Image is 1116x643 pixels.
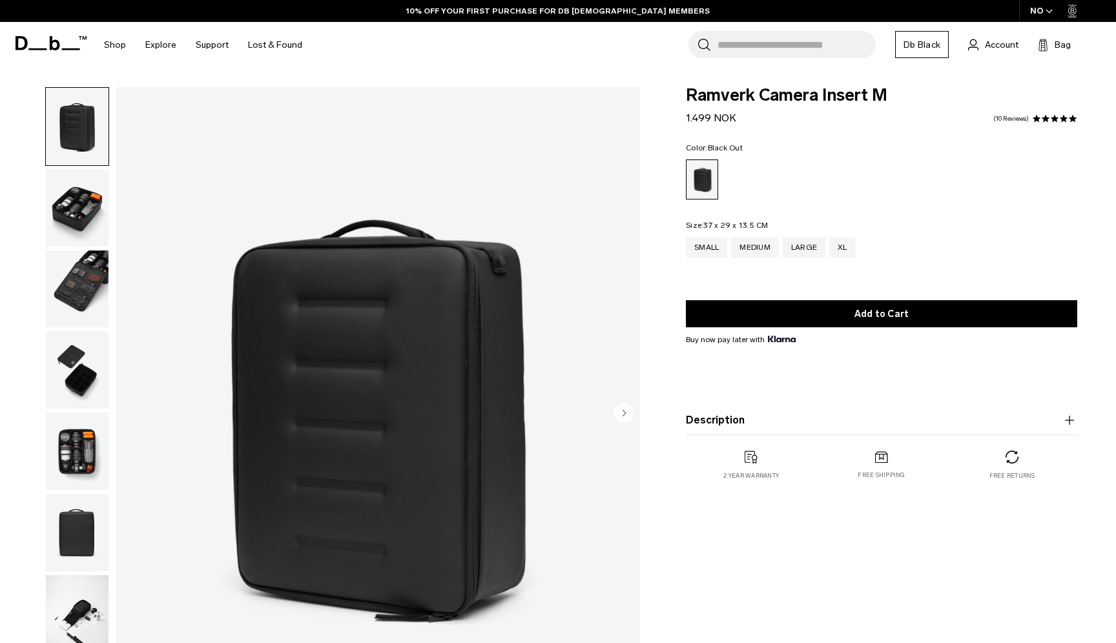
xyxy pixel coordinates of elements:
img: Ramverk Camera Insert M Black Out [46,331,108,409]
nav: Main Navigation [94,22,312,68]
img: Ramverk Camera Insert M Black Out [46,413,108,490]
span: Bag [1055,38,1071,52]
button: Ramverk Camera Insert M Black Out [45,87,109,166]
button: Ramverk Camera Insert M Black Out [45,250,109,329]
span: 1.499 NOK [686,112,736,124]
span: Ramverk Camera Insert M [686,87,1077,104]
p: Free returns [989,471,1035,480]
img: Ramverk Camera Insert M Black Out [46,494,108,571]
a: Black Out [686,159,718,199]
a: XL [829,237,856,258]
button: Next slide [614,403,634,425]
a: Lost & Found [248,22,302,68]
button: Ramverk Camera Insert M Black Out [45,493,109,572]
button: Ramverk Camera Insert M Black Out [45,331,109,409]
legend: Size: [686,221,769,229]
img: Ramverk Camera Insert M Black Out [46,250,108,328]
a: Support [196,22,229,68]
img: Ramverk Camera Insert M Black Out [46,88,108,165]
p: 2 year warranty [723,471,779,480]
span: Black Out [708,143,743,152]
span: 37 x 29 x 13.5 CM [703,221,768,230]
a: Shop [104,22,126,68]
a: Small [686,237,727,258]
img: {"height" => 20, "alt" => "Klarna"} [768,336,796,342]
a: Explore [145,22,176,68]
button: Ramverk Camera Insert M Black Out [45,168,109,247]
a: Large [783,237,825,258]
button: Ramverk Camera Insert M Black Out [45,412,109,491]
img: Ramverk Camera Insert M Black Out [46,169,108,247]
a: 10% OFF YOUR FIRST PURCHASE FOR DB [DEMOGRAPHIC_DATA] MEMBERS [406,5,710,17]
legend: Color: [686,144,743,152]
button: Bag [1038,37,1071,52]
a: 10 reviews [993,116,1029,122]
a: Account [968,37,1018,52]
p: Free shipping [858,471,905,480]
span: Account [985,38,1018,52]
button: Add to Cart [686,300,1077,327]
span: Buy now pay later with [686,334,796,345]
a: Medium [731,237,779,258]
a: Db Black [895,31,949,58]
button: Description [686,413,1077,428]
